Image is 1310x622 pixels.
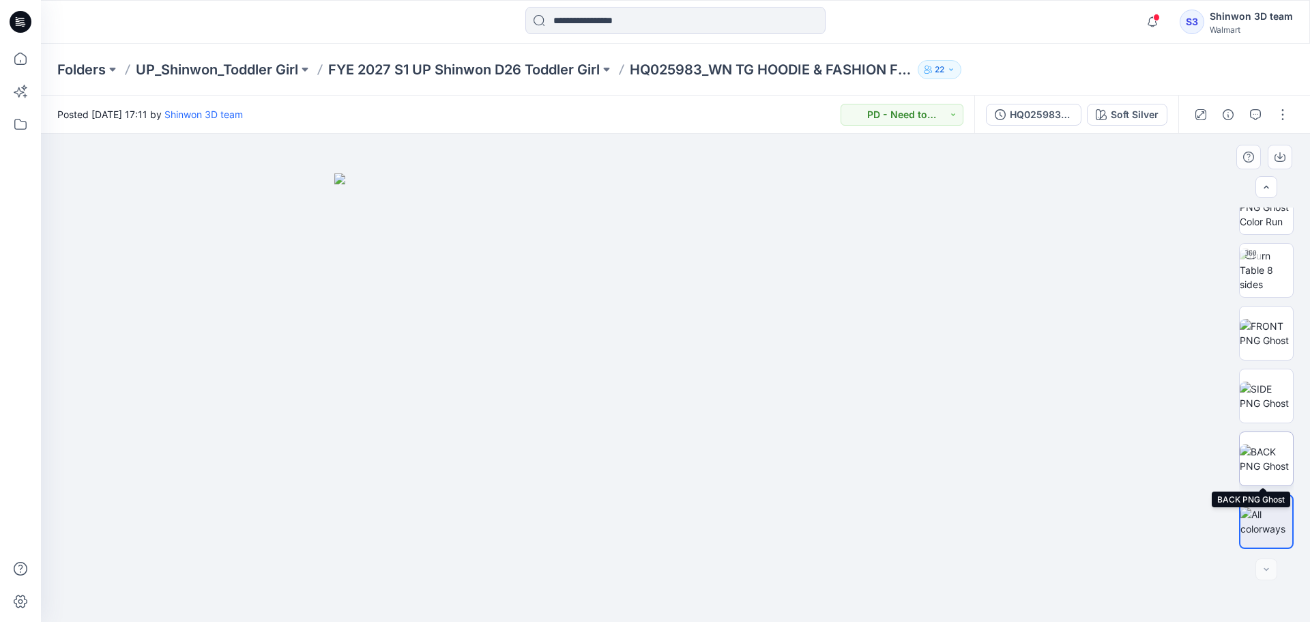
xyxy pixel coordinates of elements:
[57,107,243,122] span: Posted [DATE] 17:11 by
[1217,104,1239,126] button: Details
[1240,507,1292,536] img: All colorways
[1210,25,1293,35] div: Walmart
[1240,444,1293,473] img: BACK PNG Ghost
[935,62,944,77] p: 22
[1087,104,1167,126] button: Soft Silver
[1240,186,1293,229] img: Front PNG Ghost Color Run
[1240,382,1293,410] img: SIDE PNG Ghost
[1210,8,1293,25] div: Shinwon 3D team
[1240,249,1293,292] img: Turn Table 8 sides
[918,60,961,79] button: 22
[1180,10,1204,34] div: S3
[630,60,912,79] p: HQ025983_WN TG HOODIE & FASHION FLEECE JOGGER SET
[1010,107,1073,122] div: HQ025983_WN TG HOODIE & FASHION FLEECE JOGGER SET
[1240,319,1293,348] img: FRONT PNG Ghost
[136,60,298,79] a: UP_Shinwon_Toddler Girl
[57,60,106,79] a: Folders
[986,104,1081,126] button: HQ025983_WN TG HOODIE & FASHION FLEECE JOGGER SET
[328,60,600,79] a: FYE 2027 S1 UP Shinwon D26 Toddler Girl
[164,109,243,120] a: Shinwon 3D team
[1111,107,1159,122] div: Soft Silver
